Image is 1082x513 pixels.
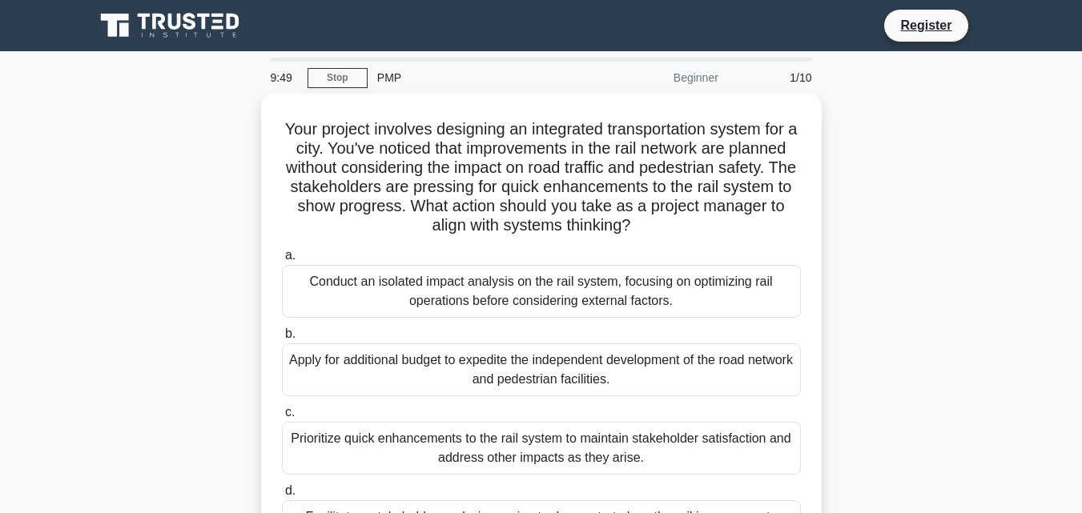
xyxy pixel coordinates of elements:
span: c. [285,405,295,419]
div: Apply for additional budget to expedite the independent development of the road network and pedes... [282,343,801,396]
div: 1/10 [728,62,822,94]
div: PMP [368,62,588,94]
div: 9:49 [261,62,308,94]
span: a. [285,248,296,262]
div: Beginner [588,62,728,94]
span: b. [285,327,296,340]
div: Prioritize quick enhancements to the rail system to maintain stakeholder satisfaction and address... [282,422,801,475]
a: Stop [308,68,368,88]
a: Register [891,15,961,35]
h5: Your project involves designing an integrated transportation system for a city. You've noticed th... [280,119,802,236]
span: d. [285,483,296,497]
div: Conduct an isolated impact analysis on the rail system, focusing on optimizing rail operations be... [282,265,801,318]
